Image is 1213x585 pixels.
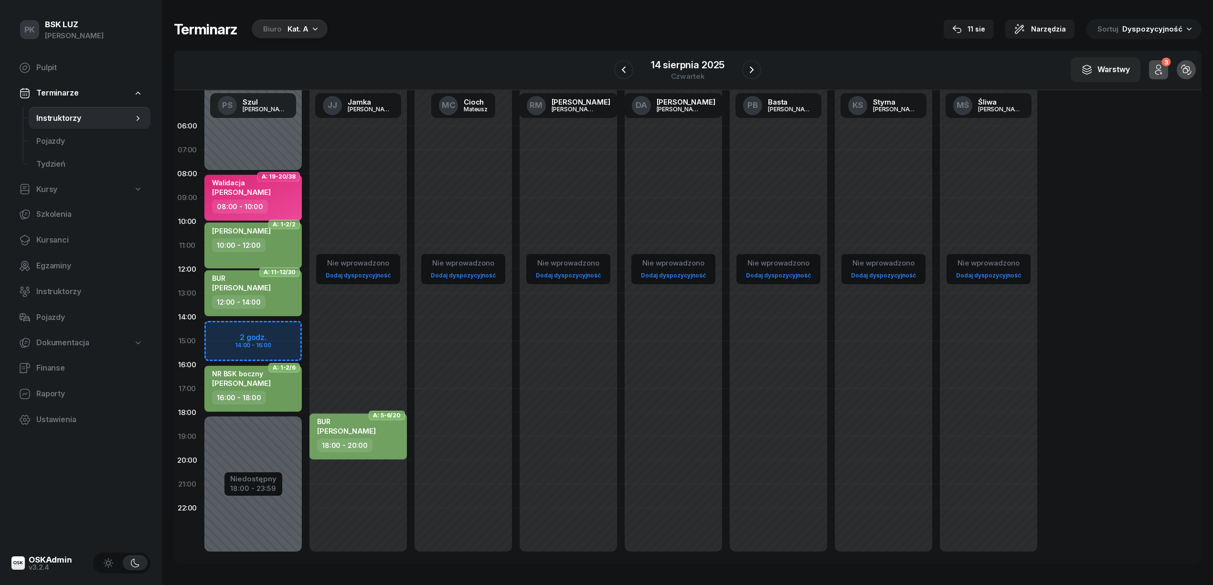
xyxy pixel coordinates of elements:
span: Ustawienia [36,414,143,426]
a: MŚŚliwa[PERSON_NAME] [946,93,1032,118]
button: Niedostępny18:00 - 23:59 [230,473,277,494]
span: [PERSON_NAME] [212,379,271,388]
span: Dyspozycyjność [1122,24,1182,33]
span: [PERSON_NAME] [212,226,271,235]
div: [PERSON_NAME] [552,106,597,112]
div: Cioch [464,98,488,106]
div: 10:00 - 12:00 [212,238,266,252]
span: Sortuj [1097,23,1120,35]
span: [PERSON_NAME] [212,283,271,292]
div: 16:00 - 18:00 [212,391,266,404]
span: PS [222,101,233,109]
h1: Terminarz [174,21,237,38]
div: 10:00 [174,210,201,234]
div: [PERSON_NAME] [552,98,610,106]
div: 3 [1161,58,1170,67]
a: Pojazdy [11,306,150,329]
a: MCCiochMateusz [431,93,495,118]
div: 08:00 [174,162,201,186]
div: Nie wprowadzono [742,257,815,269]
a: KSStyrna[PERSON_NAME] [841,93,926,118]
div: Walidacja [212,179,271,187]
a: Ustawienia [11,408,150,431]
a: Dodaj dyspozycyjność [847,270,920,281]
button: Nie wprowadzonoDodaj dyspozycyjność [847,255,920,283]
span: [PERSON_NAME] [212,188,271,197]
div: 11 sie [952,23,985,35]
span: Szkolenia [36,208,143,221]
div: OSKAdmin [29,556,72,564]
div: 09:00 [174,186,201,210]
div: Nie wprowadzono [532,257,605,269]
div: Warstwy [1081,64,1130,76]
span: Pulpit [36,62,143,74]
div: 15:00 [174,329,201,353]
span: Dokumentacja [36,337,89,349]
span: Kursy [36,183,57,196]
div: 11:00 [174,234,201,257]
span: PK [24,26,35,34]
span: Instruktorzy [36,112,133,125]
a: Finanse [11,357,150,380]
div: 13:00 [174,281,201,305]
button: Nie wprowadzonoDodaj dyspozycyjność [427,255,500,283]
span: Finanse [36,362,143,374]
a: Pulpit [11,56,150,79]
div: [PERSON_NAME] [873,106,919,112]
a: PBBasta[PERSON_NAME] [735,93,821,118]
div: 18:00 [174,401,201,425]
button: Nie wprowadzonoDodaj dyspozycyjność [952,255,1025,283]
div: 21:00 [174,472,201,496]
button: Narzędzia [1005,20,1075,39]
span: Narzędzia [1031,23,1066,35]
span: A: 19-20/38 [262,176,296,178]
div: 18:00 - 23:59 [230,482,277,492]
a: Dokumentacja [11,332,150,354]
div: v3.2.4 [29,564,72,571]
a: Dodaj dyspozycyjność [742,270,815,281]
span: A: 5-6/20 [373,415,401,416]
div: Nie wprowadzono [847,257,920,269]
div: Kat. A [287,23,309,35]
div: Śliwa [978,98,1024,106]
button: Nie wprowadzonoDodaj dyspozycyjność [637,255,710,283]
span: A: 1-2/6 [273,367,296,369]
div: 18:00 - 20:00 [317,438,372,452]
div: 08:00 - 10:00 [212,200,268,213]
span: RM [530,101,543,109]
a: Dodaj dyspozycyjność [427,270,500,281]
div: 16:00 [174,353,201,377]
a: Instruktorzy [11,280,150,303]
div: [PERSON_NAME] [243,106,288,112]
button: Warstwy [1071,57,1140,82]
a: Instruktorzy [29,107,150,130]
span: Pojazdy [36,311,143,324]
span: A: 11-12/30 [264,271,296,273]
div: Nie wprowadzono [322,257,394,269]
div: Szul [243,98,288,106]
div: BSK LUZ [45,21,104,29]
span: MC [442,101,456,109]
div: Basta [768,98,814,106]
button: Nie wprowadzonoDodaj dyspozycyjność [532,255,605,283]
div: Nie wprowadzono [637,257,710,269]
div: 12:00 - 14:00 [212,295,266,309]
div: 20:00 [174,448,201,472]
span: PB [747,101,758,109]
div: [PERSON_NAME] [978,106,1024,112]
span: MŚ [957,101,969,109]
span: Kursanci [36,234,143,246]
span: Terminarze [36,87,78,99]
div: czwartek [651,73,724,80]
div: [PERSON_NAME] [657,106,702,112]
a: DA[PERSON_NAME][PERSON_NAME] [624,93,723,118]
a: Kursanci [11,229,150,252]
button: Nie wprowadzonoDodaj dyspozycyjność [322,255,394,283]
div: Biuro [263,23,282,35]
button: BiuroKat. A [249,20,328,39]
div: Nie wprowadzono [952,257,1025,269]
a: JJJamka[PERSON_NAME] [315,93,401,118]
div: 14 sierpnia 2025 [651,60,724,70]
div: BUR [317,417,376,425]
button: Sortuj Dyspozycyjność [1086,19,1202,39]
